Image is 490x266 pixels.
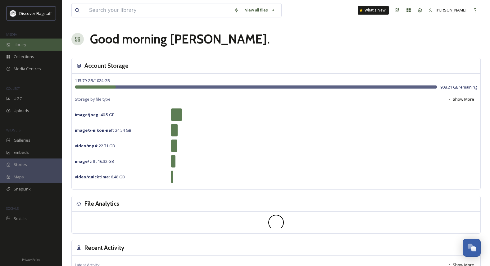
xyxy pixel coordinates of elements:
[358,6,389,15] a: What's New
[75,158,114,164] span: 16.32 GB
[75,143,98,149] strong: video/mp4 :
[75,174,110,180] strong: video/quicktime :
[75,158,97,164] strong: image/tiff :
[22,258,40,262] span: Privacy Policy
[10,10,16,16] img: Untitled%20design%20(1).png
[84,243,124,252] h3: Recent Activity
[6,128,20,132] span: WIDGETS
[86,3,231,17] input: Search your library
[242,4,278,16] a: View all files
[444,93,477,105] button: Show More
[75,96,111,102] span: Storage by file type
[14,149,29,155] span: Embeds
[14,186,31,192] span: SnapLink
[75,127,131,133] span: 24.54 GB
[436,7,466,13] span: [PERSON_NAME]
[84,61,129,70] h3: Account Storage
[75,174,125,180] span: 6.48 GB
[6,32,17,37] span: MEDIA
[14,108,29,114] span: Uploads
[22,255,40,263] a: Privacy Policy
[14,66,41,72] span: Media Centres
[14,162,27,167] span: Stories
[14,216,27,222] span: Socials
[75,112,115,117] span: 40.5 GB
[84,199,119,208] h3: File Analytics
[440,84,477,90] span: 908.21 GB remaining
[14,174,24,180] span: Maps
[6,86,20,91] span: COLLECT
[75,143,115,149] span: 22.71 GB
[19,11,52,16] span: Discover Flagstaff
[75,78,110,83] span: 115.79 GB / 1024 GB
[75,112,100,117] strong: image/jpeg :
[463,239,481,257] button: Open Chat
[14,137,30,143] span: Galleries
[14,96,22,102] span: UGC
[90,30,270,48] h1: Good morning [PERSON_NAME] .
[14,42,26,48] span: Library
[425,4,470,16] a: [PERSON_NAME]
[6,206,19,211] span: SOCIALS
[75,127,114,133] strong: image/x-nikon-nef :
[14,54,34,60] span: Collections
